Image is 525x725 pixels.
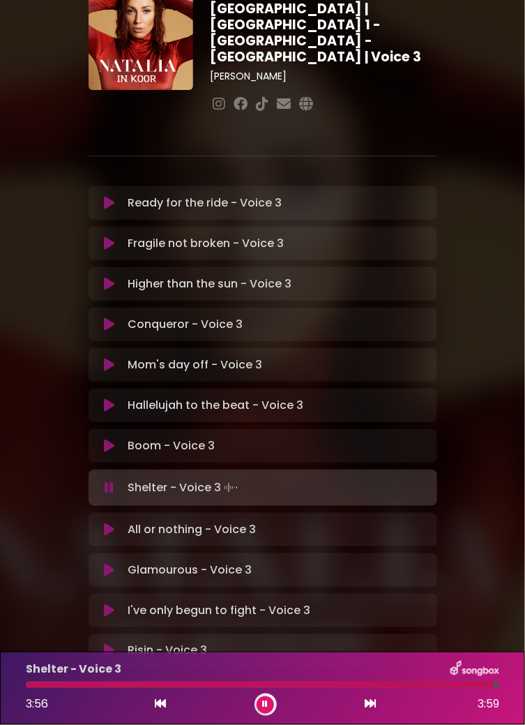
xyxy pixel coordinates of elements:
p: Glamourous - Voice 3 [128,562,252,578]
p: Hallelujah to the beat - Voice 3 [128,397,303,414]
img: waveform4.gif [221,478,241,498]
p: Conqueror - Voice 3 [128,316,243,333]
h3: [PERSON_NAME] [210,70,436,82]
p: Ready for the ride - Voice 3 [128,195,282,211]
p: I've only begun to fight - Voice 3 [128,602,310,619]
p: All or nothing - Voice 3 [128,521,256,538]
p: Higher than the sun - Voice 3 [128,276,291,292]
span: 3:56 [26,696,48,712]
p: Shelter - Voice 3 [26,662,121,678]
p: Fragile not broken - Voice 3 [128,235,284,252]
p: Risin - Voice 3 [128,643,207,659]
p: Shelter - Voice 3 [128,478,241,498]
img: songbox-logo-white.png [450,661,499,679]
span: 3:59 [478,696,499,713]
p: Boom - Voice 3 [128,438,215,454]
p: Mom's day off - Voice 3 [128,357,262,373]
